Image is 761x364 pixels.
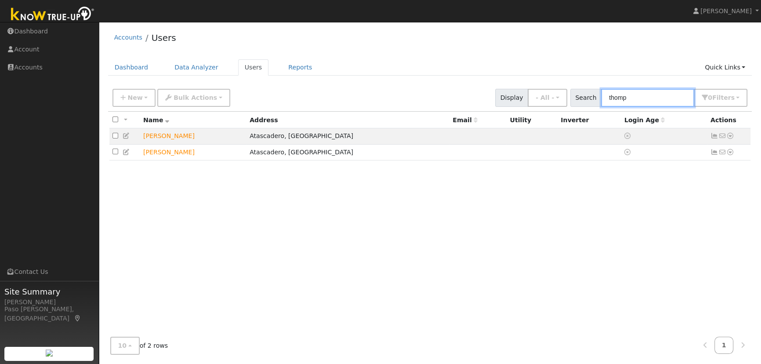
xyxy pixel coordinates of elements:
[7,5,99,25] img: Know True-Up
[624,116,665,124] span: Days since last login
[118,342,127,349] span: 10
[246,144,449,160] td: Atascadero, [GEOGRAPHIC_DATA]
[108,59,155,76] a: Dashboard
[110,337,168,355] span: of 2 rows
[74,315,82,322] a: Map
[718,133,726,139] i: No email address
[140,144,246,160] td: Lead
[561,116,618,125] div: Inverter
[282,59,319,76] a: Reports
[140,128,246,145] td: Lead
[495,89,528,107] span: Display
[174,94,217,101] span: Bulk Actions
[726,148,734,157] a: Other actions
[168,59,225,76] a: Data Analyzer
[570,89,602,107] span: Search
[250,116,446,125] div: Address
[4,286,94,298] span: Site Summary
[731,94,734,101] span: s
[110,337,140,355] button: 10
[700,7,752,15] span: [PERSON_NAME]
[4,305,94,323] div: Paso [PERSON_NAME], [GEOGRAPHIC_DATA]
[238,59,269,76] a: Users
[510,116,555,125] div: Utility
[4,298,94,307] div: [PERSON_NAME]
[453,116,477,124] span: Email
[624,149,632,156] a: No login access
[726,131,734,141] a: Other actions
[127,94,142,101] span: New
[694,89,747,107] button: 0Filters
[528,89,567,107] button: - All -
[718,149,726,155] i: No email address
[712,94,735,101] span: Filter
[152,33,176,43] a: Users
[714,337,734,354] a: 1
[157,89,230,107] button: Bulk Actions
[698,59,752,76] a: Quick Links
[114,34,142,41] a: Accounts
[246,128,449,145] td: Atascadero, [GEOGRAPHIC_DATA]
[710,132,718,139] a: Not connected
[123,132,130,139] a: Edit User
[710,116,747,125] div: Actions
[624,132,632,139] a: No login access
[123,149,130,156] a: Edit User
[112,89,156,107] button: New
[601,89,694,107] input: Search
[710,149,718,156] a: Not connected
[143,116,169,124] span: Name
[46,349,53,357] img: retrieve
